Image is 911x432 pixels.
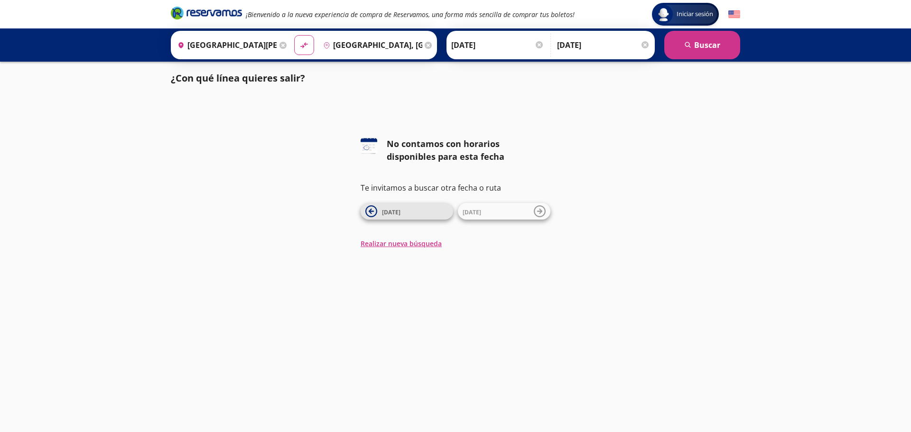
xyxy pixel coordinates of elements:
a: Brand Logo [171,6,242,23]
input: Elegir Fecha [451,33,544,57]
span: Iniciar sesión [673,9,717,19]
button: English [728,9,740,20]
button: Realizar nueva búsqueda [361,239,442,248]
button: [DATE] [458,203,550,220]
em: ¡Bienvenido a la nueva experiencia de compra de Reservamos, una forma más sencilla de comprar tus... [246,10,575,19]
input: Buscar Destino [319,33,423,57]
input: Buscar Origen [174,33,277,57]
i: Brand Logo [171,6,242,20]
span: [DATE] [463,208,481,216]
div: No contamos con horarios disponibles para esta fecha [387,138,550,163]
span: [DATE] [382,208,400,216]
p: ¿Con qué línea quieres salir? [171,71,305,85]
button: Buscar [664,31,740,59]
button: [DATE] [361,203,453,220]
p: Te invitamos a buscar otra fecha o ruta [361,182,550,193]
input: Opcional [557,33,650,57]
